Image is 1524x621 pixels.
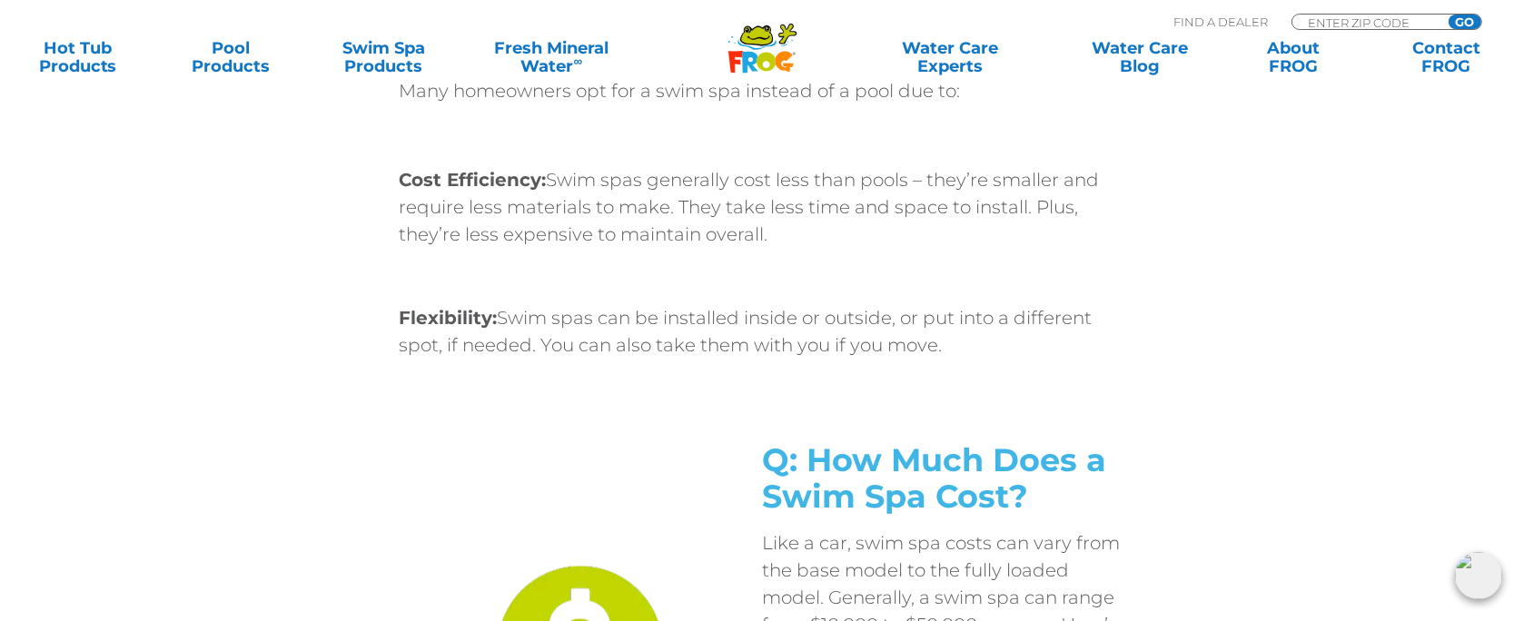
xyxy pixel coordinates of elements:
input: GO [1449,15,1481,29]
a: Hot TubProducts [18,39,137,75]
a: Swim SpaProducts [324,39,443,75]
span: Q: How Much Does a Swim Spa Cost? [762,440,1106,516]
a: Fresh MineralWater∞ [477,39,626,75]
p: Find A Dealer [1173,14,1268,30]
p: Swim spas can be installed inside or outside, or put into a different spot, if needed. You can al... [399,304,1125,359]
input: Zip Code Form [1306,15,1429,30]
a: Water CareExperts [854,39,1047,75]
p: Swim spas generally cost less than pools – they’re smaller and require less materials to make. Th... [399,166,1125,248]
img: openIcon [1455,552,1502,599]
a: AboutFROG [1233,39,1352,75]
b: Flexibility: [399,307,497,329]
p: Many homeowners opt for a swim spa instead of a pool due to: [399,77,1125,104]
a: ContactFROG [1387,39,1506,75]
sup: ∞ [573,54,582,68]
a: Water CareBlog [1081,39,1200,75]
b: Cost Efficiency: [399,169,546,191]
a: PoolProducts [171,39,290,75]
